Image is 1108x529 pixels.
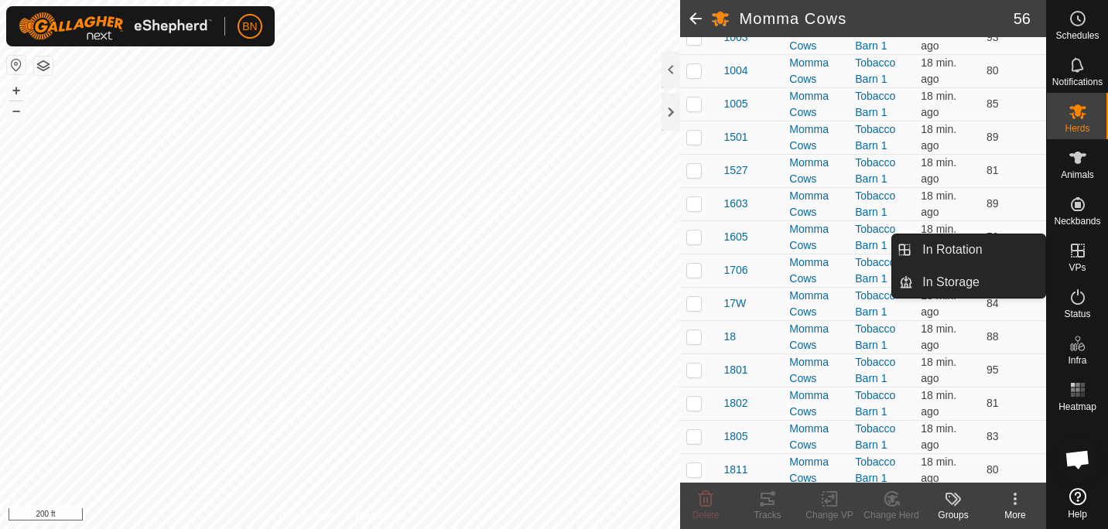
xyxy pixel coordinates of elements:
[987,131,999,143] span: 89
[723,428,747,445] span: 1805
[692,510,720,520] span: Delete
[855,223,895,251] a: Tobacco Barn 1
[855,422,895,451] a: Tobacco Barn 1
[855,23,895,52] a: Tobacco Barn 1
[1014,7,1031,30] span: 56
[789,22,843,54] div: Momma Cows
[789,321,843,353] div: Momma Cows
[739,9,1013,28] h2: Momma Cows
[921,23,956,52] span: Oct 2, 2025, 8:31 PM
[242,19,257,35] span: BN
[855,456,895,484] a: Tobacco Barn 1
[987,397,999,409] span: 81
[892,234,1045,265] li: In Rotation
[279,509,337,523] a: Privacy Policy
[789,387,843,420] div: Momma Cows
[723,329,736,345] span: 18
[7,81,26,100] button: +
[921,456,956,484] span: Oct 2, 2025, 8:30 PM
[1055,436,1101,483] div: Open chat
[723,196,747,212] span: 1603
[921,223,956,251] span: Oct 2, 2025, 8:30 PM
[855,256,895,285] a: Tobacco Barn 1
[987,463,999,476] span: 80
[723,295,746,312] span: 17W
[723,262,747,278] span: 1706
[855,156,895,185] a: Tobacco Barn 1
[921,289,956,318] span: Oct 2, 2025, 8:30 PM
[789,88,843,121] div: Momma Cows
[789,188,843,220] div: Momma Cows
[1052,77,1103,87] span: Notifications
[855,189,895,218] a: Tobacco Barn 1
[855,323,895,351] a: Tobacco Barn 1
[723,362,747,378] span: 1801
[723,96,747,112] span: 1005
[789,454,843,486] div: Momma Cows
[723,229,747,245] span: 1605
[987,97,999,110] span: 85
[7,101,26,120] button: –
[855,289,895,318] a: Tobacco Barn 1
[892,267,1045,298] li: In Storage
[921,123,956,152] span: Oct 2, 2025, 8:30 PM
[789,288,843,320] div: Momma Cows
[789,421,843,453] div: Momma Cows
[799,508,860,522] div: Change VP
[855,56,895,85] a: Tobacco Barn 1
[1058,402,1096,411] span: Heatmap
[34,56,53,75] button: Map Layers
[987,230,999,243] span: 79
[789,121,843,154] div: Momma Cows
[860,508,922,522] div: Change Herd
[987,164,999,176] span: 81
[921,90,956,118] span: Oct 2, 2025, 8:31 PM
[355,509,401,523] a: Contact Us
[1068,510,1087,519] span: Help
[7,56,26,74] button: Reset Map
[789,55,843,87] div: Momma Cows
[855,123,895,152] a: Tobacco Barn 1
[921,422,956,451] span: Oct 2, 2025, 8:30 PM
[855,356,895,384] a: Tobacco Barn 1
[922,508,984,522] div: Groups
[723,129,747,145] span: 1501
[913,267,1045,298] a: In Storage
[19,12,212,40] img: Gallagher Logo
[1065,124,1089,133] span: Herds
[723,395,747,411] span: 1802
[723,29,747,46] span: 1003
[855,389,895,418] a: Tobacco Barn 1
[1069,263,1086,272] span: VPs
[1047,482,1108,525] a: Help
[921,389,956,418] span: Oct 2, 2025, 8:30 PM
[921,356,956,384] span: Oct 2, 2025, 8:31 PM
[987,31,999,43] span: 93
[1064,309,1090,319] span: Status
[723,462,747,478] span: 1811
[921,323,956,351] span: Oct 2, 2025, 8:31 PM
[987,363,999,376] span: 95
[723,162,747,179] span: 1527
[987,330,999,343] span: 88
[789,254,843,287] div: Momma Cows
[922,273,980,292] span: In Storage
[1054,217,1100,226] span: Neckbands
[921,189,956,218] span: Oct 2, 2025, 8:31 PM
[1055,31,1099,40] span: Schedules
[1068,356,1086,365] span: Infra
[913,234,1045,265] a: In Rotation
[789,354,843,387] div: Momma Cows
[737,508,799,522] div: Tracks
[921,156,956,185] span: Oct 2, 2025, 8:31 PM
[789,155,843,187] div: Momma Cows
[723,63,747,79] span: 1004
[789,221,843,254] div: Momma Cows
[987,297,999,309] span: 84
[984,508,1046,522] div: More
[987,197,999,210] span: 89
[855,90,895,118] a: Tobacco Barn 1
[1061,170,1094,179] span: Animals
[987,64,999,77] span: 80
[987,430,999,442] span: 83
